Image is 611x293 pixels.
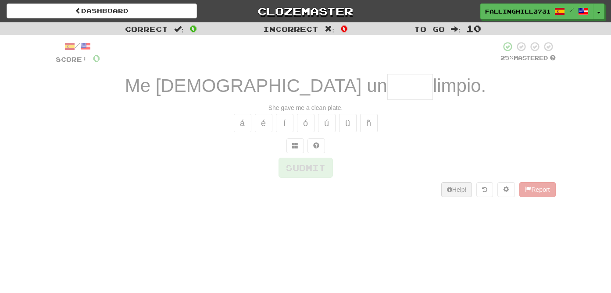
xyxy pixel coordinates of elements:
[263,25,318,33] span: Incorrect
[433,75,486,96] span: limpio.
[441,182,472,197] button: Help!
[210,4,400,19] a: Clozemaster
[480,4,593,19] a: FallingHill3731 /
[307,138,325,153] button: Single letter hint - you only get 1 per sentence and score half the points! alt+h
[297,114,314,132] button: ó
[339,114,357,132] button: ü
[56,41,100,52] div: /
[451,25,461,33] span: :
[519,182,555,197] button: Report
[279,158,333,178] button: Submit
[476,182,493,197] button: Round history (alt+y)
[466,23,481,34] span: 10
[286,138,304,153] button: Switch sentence to multiple choice alt+p
[318,114,336,132] button: ú
[234,114,251,132] button: á
[500,54,514,61] span: 25 %
[125,75,387,96] span: Me [DEMOGRAPHIC_DATA] un
[189,23,197,34] span: 0
[485,7,550,15] span: FallingHill3731
[276,114,293,132] button: í
[569,7,574,13] span: /
[56,103,556,112] div: She gave me a clean plate.
[255,114,272,132] button: é
[360,114,378,132] button: ñ
[56,56,87,63] span: Score:
[174,25,184,33] span: :
[340,23,348,34] span: 0
[7,4,197,18] a: Dashboard
[500,54,556,62] div: Mastered
[325,25,334,33] span: :
[414,25,445,33] span: To go
[125,25,168,33] span: Correct
[93,53,100,64] span: 0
